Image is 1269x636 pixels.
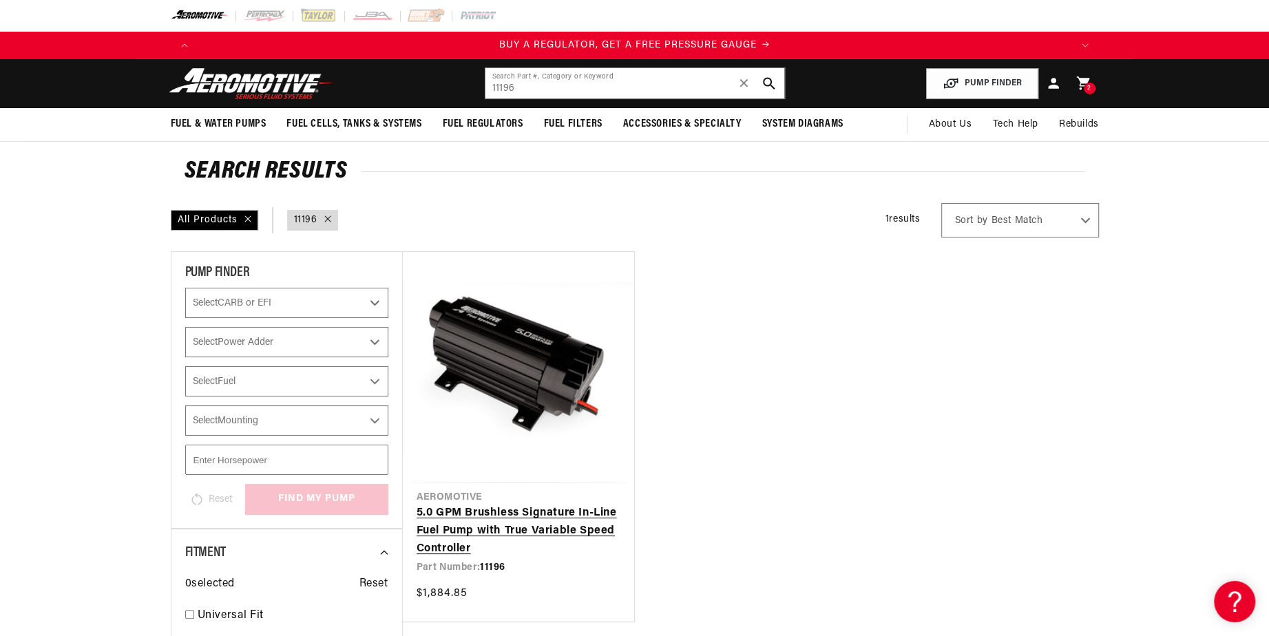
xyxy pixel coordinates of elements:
span: PUMP FINDER [185,266,250,279]
slideshow-component: Translation missing: en.sections.announcements.announcement_bar [136,32,1133,59]
a: 5.0 GPM Brushless Signature In-Line Fuel Pump with True Variable Speed Controller [417,505,620,558]
div: Announcement [198,38,1071,53]
summary: Fuel Filters [534,108,613,140]
span: Tech Help [992,117,1038,132]
img: Aeromotive [165,67,337,100]
span: Sort by [955,214,988,228]
span: BUY A REGULATOR, GET A FREE PRESSURE GAUGE [499,40,757,50]
select: Fuel [185,366,388,396]
span: Rebuilds [1059,117,1099,132]
select: Sort by [941,203,1099,237]
div: 1 of 4 [198,38,1071,53]
select: Power Adder [185,327,388,357]
span: Fitment [185,546,226,560]
summary: Fuel & Water Pumps [160,108,277,140]
a: 11196 [294,213,317,228]
span: Reset [359,575,388,593]
select: Mounting [185,405,388,436]
button: PUMP FINDER [926,68,1038,99]
span: Fuel Cells, Tanks & Systems [286,117,421,131]
span: About Us [928,119,972,129]
select: CARB or EFI [185,288,388,318]
span: Fuel Filters [544,117,602,131]
div: All Products [171,210,258,231]
button: Translation missing: en.sections.announcements.next_announcement [1071,32,1099,59]
summary: System Diagrams [752,108,854,140]
span: ✕ [738,72,751,94]
summary: Tech Help [982,108,1048,141]
span: 1 results [885,214,921,224]
summary: Fuel Regulators [432,108,534,140]
span: 0 selected [185,575,235,593]
input: Search by Part Number, Category or Keyword [485,68,784,98]
summary: Rebuilds [1049,108,1109,141]
a: About Us [918,108,982,141]
span: System Diagrams [762,117,843,131]
summary: Fuel Cells, Tanks & Systems [276,108,432,140]
span: Fuel Regulators [443,117,523,131]
input: Enter Horsepower [185,445,388,475]
button: search button [754,68,784,98]
a: Universal Fit [198,607,388,625]
button: Translation missing: en.sections.announcements.previous_announcement [171,32,198,59]
summary: Accessories & Specialty [613,108,752,140]
span: Accessories & Specialty [623,117,742,131]
span: Fuel & Water Pumps [171,117,266,131]
span: 2 [1087,83,1091,94]
h2: Search Results [185,161,1085,183]
a: BUY A REGULATOR, GET A FREE PRESSURE GAUGE [198,38,1071,53]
